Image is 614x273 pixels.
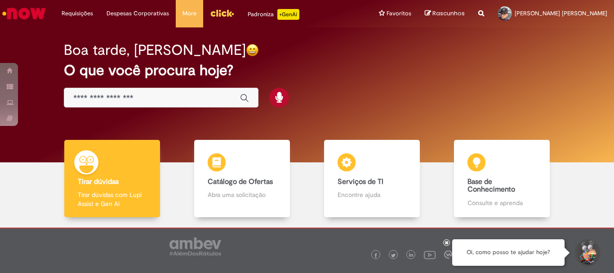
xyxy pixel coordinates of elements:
[208,177,273,186] b: Catálogo de Ofertas
[338,177,383,186] b: Serviços de TI
[177,140,307,218] a: Catálogo de Ofertas Abra uma solicitação
[208,190,276,199] p: Abra uma solicitação
[62,9,93,18] span: Requisições
[338,190,406,199] p: Encontre ajuda
[169,237,221,255] img: logo_footer_ambev_rotulo_gray.png
[78,190,146,208] p: Tirar dúvidas com Lupi Assist e Gen Ai
[374,253,378,258] img: logo_footer_facebook.png
[1,4,47,22] img: ServiceNow
[574,239,601,266] button: Iniciar Conversa de Suporte
[246,44,259,57] img: happy-face.png
[210,6,234,20] img: click_logo_yellow_360x200.png
[467,198,536,207] p: Consulte e aprenda
[409,253,414,258] img: logo_footer_linkedin.png
[248,9,299,20] div: Padroniza
[64,42,246,58] h2: Boa tarde, [PERSON_NAME]
[78,177,119,186] b: Tirar dúvidas
[387,9,411,18] span: Favoritos
[64,63,550,78] h2: O que você procura hoje?
[47,140,177,218] a: Tirar dúvidas Tirar dúvidas com Lupi Assist e Gen Ai
[277,9,299,20] p: +GenAi
[467,177,515,194] b: Base de Conhecimento
[432,9,465,18] span: Rascunhos
[452,239,565,266] div: Oi, como posso te ajudar hoje?
[444,251,452,259] img: logo_footer_workplace.png
[424,249,436,260] img: logo_footer_youtube.png
[307,140,437,218] a: Serviços de TI Encontre ajuda
[437,140,567,218] a: Base de Conhecimento Consulte e aprenda
[182,9,196,18] span: More
[515,9,607,17] span: [PERSON_NAME] [PERSON_NAME]
[425,9,465,18] a: Rascunhos
[107,9,169,18] span: Despesas Corporativas
[391,253,396,258] img: logo_footer_twitter.png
